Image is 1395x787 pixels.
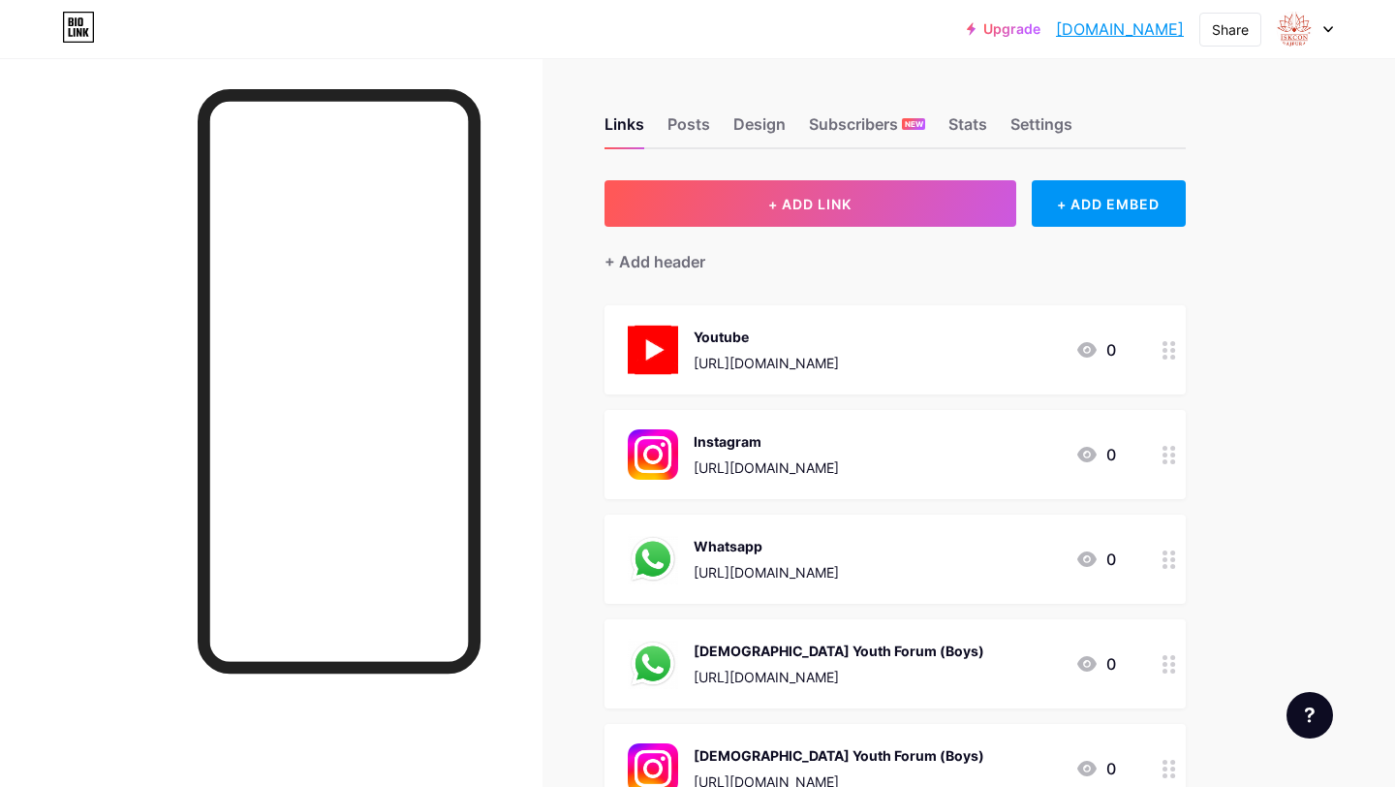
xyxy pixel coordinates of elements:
[809,112,925,147] div: Subscribers
[628,534,678,584] img: Whatsapp
[905,118,923,130] span: NEW
[1212,19,1249,40] div: Share
[604,250,705,273] div: + Add header
[948,112,987,147] div: Stats
[1075,443,1116,466] div: 0
[628,639,678,689] img: ISKCON Youth Forum (Boys)
[1032,180,1186,227] div: + ADD EMBED
[967,21,1040,37] a: Upgrade
[1276,11,1313,47] img: iskconrajpura
[604,180,1016,227] button: + ADD LINK
[694,327,839,347] div: Youtube
[694,641,984,661] div: [DEMOGRAPHIC_DATA] Youth Forum (Boys)
[1056,17,1184,41] a: [DOMAIN_NAME]
[604,112,644,147] div: Links
[694,667,984,687] div: [URL][DOMAIN_NAME]
[667,112,710,147] div: Posts
[694,536,839,556] div: Whatsapp
[768,196,852,212] span: + ADD LINK
[694,562,839,582] div: [URL][DOMAIN_NAME]
[1075,548,1116,571] div: 0
[1010,112,1072,147] div: Settings
[694,745,984,766] div: [DEMOGRAPHIC_DATA] Youth Forum (Boys)
[628,429,678,480] img: Instagram
[1075,338,1116,362] div: 0
[628,325,678,375] img: Youtube
[1075,652,1116,676] div: 0
[694,431,839,452] div: Instagram
[694,353,839,373] div: [URL][DOMAIN_NAME]
[733,112,786,147] div: Design
[1075,757,1116,780] div: 0
[694,457,839,478] div: [URL][DOMAIN_NAME]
